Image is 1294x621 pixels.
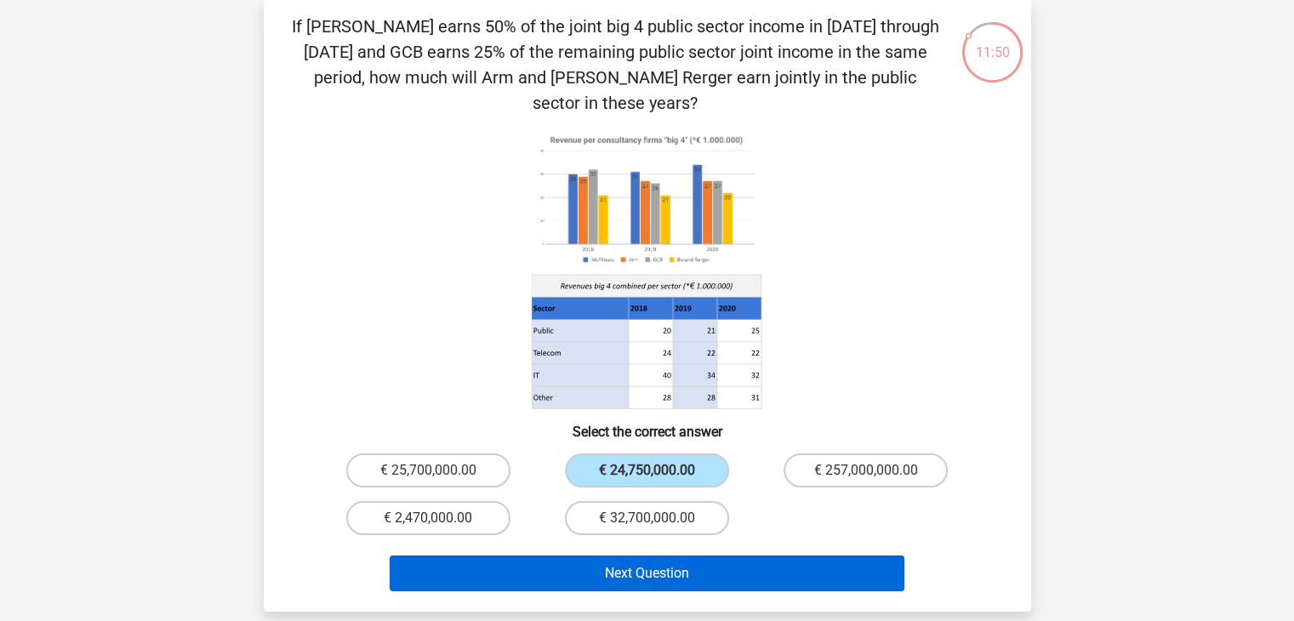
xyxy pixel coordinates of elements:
[565,453,729,487] label: € 24,750,000.00
[784,453,948,487] label: € 257,000,000.00
[390,555,904,591] button: Next Question
[291,14,940,116] p: If [PERSON_NAME] earns 50% of the joint big 4 public sector income in [DATE] through [DATE] and G...
[346,453,510,487] label: € 25,700,000.00
[565,501,729,535] label: € 32,700,000.00
[291,410,1004,440] h6: Select the correct answer
[961,20,1024,63] div: 11:50
[346,501,510,535] label: € 2,470,000.00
